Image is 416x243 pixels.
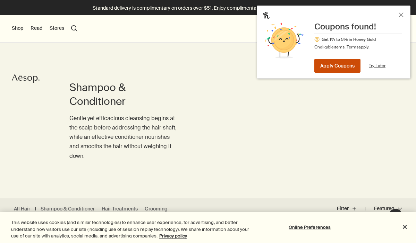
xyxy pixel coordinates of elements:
[69,114,180,161] p: Gentle yet efficacious cleansing begins at the scalp before addressing the hair shaft, while an e...
[71,25,77,31] button: Open search
[10,72,41,87] a: Aesop
[41,206,95,212] a: Shampoo & Conditioner
[11,219,249,240] div: This website uses cookies (and similar technologies) to enhance user experience, for advertising,...
[288,220,331,234] button: Online Preferences, Opens the preference center dialog
[93,4,324,12] button: Standard delivery is complimentary on orders over $51. Enjoy complimentary samples on all orders.
[50,25,64,32] button: Stores
[389,208,402,222] button: Live Assistance
[159,233,187,239] a: More information about your privacy, opens in a new tab
[14,206,30,212] a: All Hair
[397,219,413,234] button: Close
[102,206,138,212] a: Hair Treatments
[145,206,168,212] a: Grooming
[12,73,40,84] svg: Aesop
[31,25,43,32] button: Read
[365,200,402,217] button: Featured
[69,81,180,108] h1: Shampoo & Conditioner
[12,15,77,43] nav: primary
[12,25,24,32] button: Shop
[337,200,365,217] button: Filter
[93,4,309,12] p: Standard delivery is complimentary on orders over $51. Enjoy complimentary samples on all orders.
